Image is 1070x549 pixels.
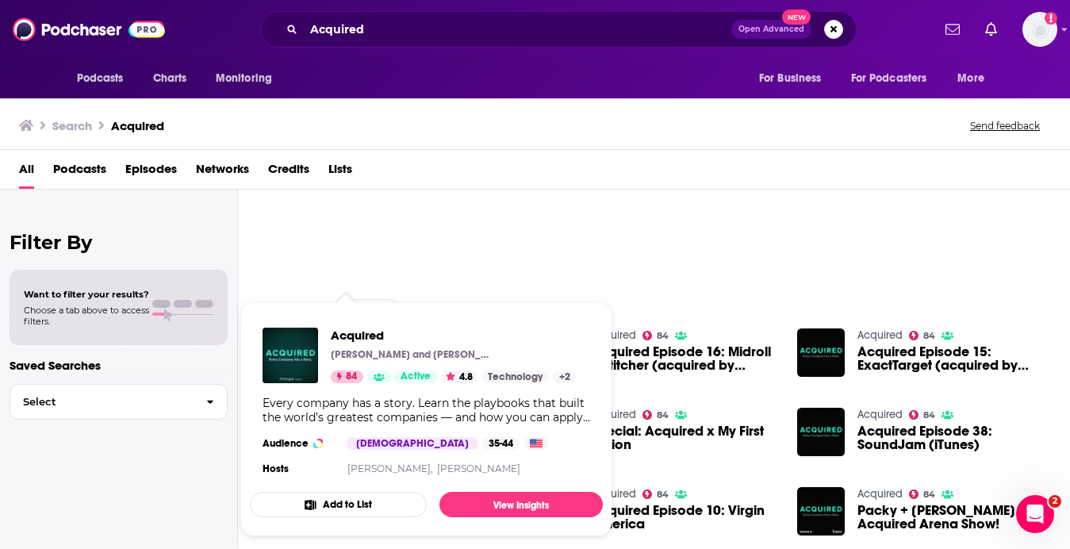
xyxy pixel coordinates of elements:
h3: Acquired [111,118,164,133]
button: open menu [205,63,293,94]
a: View Insights [439,492,603,517]
a: Show notifications dropdown [939,16,966,43]
span: 84 [923,412,935,419]
a: Acquired Episode 15: ExactTarget (acquired by Salesforce) with Scott Dorsey [857,345,1045,372]
a: Lists [328,156,352,189]
span: 84 [923,332,935,340]
iframe: Intercom live chat [1016,495,1054,533]
span: Charts [153,67,187,90]
span: 84 [657,332,669,340]
img: Acquired Episode 15: ExactTarget (acquired by Salesforce) with Scott Dorsey [797,328,846,377]
a: 84 [642,489,669,499]
h4: Hosts [263,463,289,475]
span: More [957,67,984,90]
span: New [782,10,811,25]
a: 84 [331,370,363,383]
img: Packy + Mario @ Acquired Arena Show! [797,487,846,536]
span: Monitoring [216,67,272,90]
div: 35-44 [482,437,520,450]
button: Add to List [250,492,427,517]
img: Acquired Episode 38: SoundJam (iTunes) [797,408,846,456]
a: Episodes [125,156,177,189]
a: Credits [268,156,309,189]
a: Acquired Episode 10: Virgin America [591,504,778,531]
div: Search podcasts, credits, & more... [260,11,857,48]
a: Acquired [857,408,903,421]
a: Networks [196,156,249,189]
span: Acquired Episode 15: ExactTarget (acquired by Salesforce) with [PERSON_NAME] [857,345,1045,372]
a: Acquired [591,408,636,421]
span: 84 [346,369,357,385]
img: Podchaser - Follow, Share and Rate Podcasts [13,14,165,44]
span: Logged in as high10media [1022,12,1057,47]
img: User Profile [1022,12,1057,47]
a: Technology [481,370,549,383]
img: Acquired [263,328,318,383]
svg: Add a profile image [1045,12,1057,25]
a: Active [394,370,437,383]
span: For Business [759,67,822,90]
a: 84 [642,331,669,340]
a: Acquired [591,487,636,501]
span: 84 [657,412,669,419]
a: Acquired [591,328,636,342]
a: Podcasts [53,156,106,189]
h2: Filter By [10,231,228,254]
a: All [19,156,34,189]
span: Choose a tab above to access filters. [24,305,149,327]
h3: Search [52,118,92,133]
button: Open AdvancedNew [731,20,811,39]
span: Want to filter your results? [24,289,149,300]
button: open menu [946,63,1004,94]
a: Acquired Episode 38: SoundJam (iTunes) [857,424,1045,451]
a: 84 [909,410,935,420]
button: open menu [66,63,144,94]
span: For Podcasters [851,67,927,90]
a: [PERSON_NAME] [437,463,520,474]
a: 84 [909,489,935,499]
span: Active [401,369,431,385]
button: open menu [841,63,950,94]
a: 84 [642,410,669,420]
a: Acquired [331,328,577,343]
a: +2 [553,370,577,383]
a: [PERSON_NAME], [347,463,433,474]
span: 2 [1049,495,1061,508]
a: Packy + Mario @ Acquired Arena Show! [857,504,1045,531]
a: Show notifications dropdown [979,16,1003,43]
a: Charts [143,63,197,94]
div: [DEMOGRAPHIC_DATA] [347,437,478,450]
button: Select [10,384,228,420]
button: open menu [748,63,842,94]
span: Packy + [PERSON_NAME] @ Acquired Arena Show! [857,504,1045,531]
button: 4.8 [441,370,477,383]
span: 84 [923,491,935,498]
a: Special: Acquired x My First Million [591,424,778,451]
div: Every company has a story. Learn the playbooks that built the world’s greatest companies — and ho... [263,396,590,424]
button: Send feedback [965,119,1045,132]
button: Show profile menu [1022,12,1057,47]
span: Open Advanced [738,25,804,33]
input: Search podcasts, credits, & more... [304,17,731,42]
p: [PERSON_NAME] and [PERSON_NAME] [331,348,489,361]
a: 84 [909,331,935,340]
span: Select [10,397,194,407]
a: Acquired Episode 16: Midroll + Stitcher (acquired by Scripps) [591,345,778,372]
a: Acquired [857,487,903,501]
p: Saved Searches [10,358,228,373]
span: Podcasts [77,67,124,90]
